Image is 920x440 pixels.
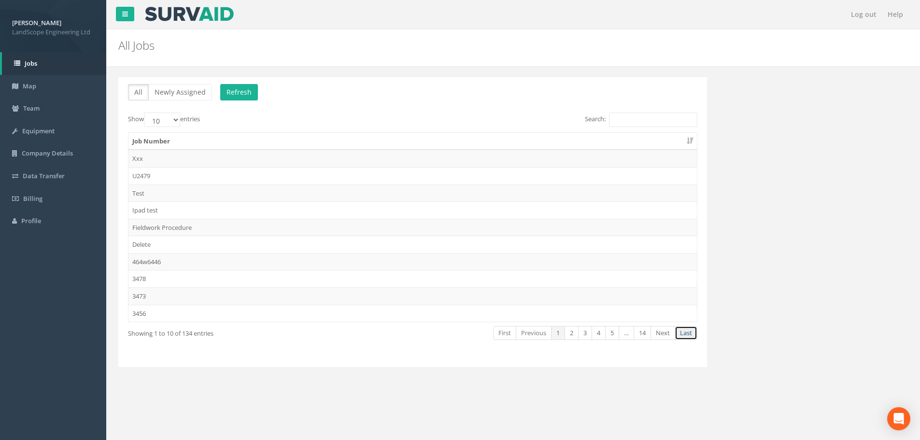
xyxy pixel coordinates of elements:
[128,84,149,100] button: All
[578,326,592,340] a: 3
[128,113,200,127] label: Show entries
[609,113,697,127] input: Search:
[128,219,697,236] td: Fieldwork Procedure
[144,113,180,127] select: Showentries
[128,305,697,322] td: 3456
[619,326,634,340] a: …
[2,52,106,75] a: Jobs
[22,127,55,135] span: Equipment
[565,326,579,340] a: 2
[887,407,910,430] div: Open Intercom Messenger
[128,236,697,253] td: Delete
[605,326,619,340] a: 5
[128,201,697,219] td: Ipad test
[128,270,697,287] td: 3478
[23,82,36,90] span: Map
[23,171,65,180] span: Data Transfer
[22,149,73,157] span: Company Details
[516,326,552,340] a: Previous
[493,326,516,340] a: First
[128,150,697,167] td: Xxx
[675,326,697,340] a: Last
[23,194,42,203] span: Billing
[128,325,357,338] div: Showing 1 to 10 of 134 entries
[651,326,675,340] a: Next
[21,216,41,225] span: Profile
[12,18,61,27] strong: [PERSON_NAME]
[128,167,697,185] td: U2479
[592,326,606,340] a: 4
[25,59,37,68] span: Jobs
[12,16,94,36] a: [PERSON_NAME] LandScope Engineering Ltd
[128,287,697,305] td: 3473
[118,39,774,52] h2: All Jobs
[128,185,697,202] td: Test
[128,253,697,270] td: 464w6446
[551,326,565,340] a: 1
[128,133,697,150] th: Job Number: activate to sort column ascending
[220,84,258,100] button: Refresh
[634,326,651,340] a: 14
[23,104,40,113] span: Team
[12,28,94,37] span: LandScope Engineering Ltd
[148,84,212,100] button: Newly Assigned
[585,113,697,127] label: Search:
